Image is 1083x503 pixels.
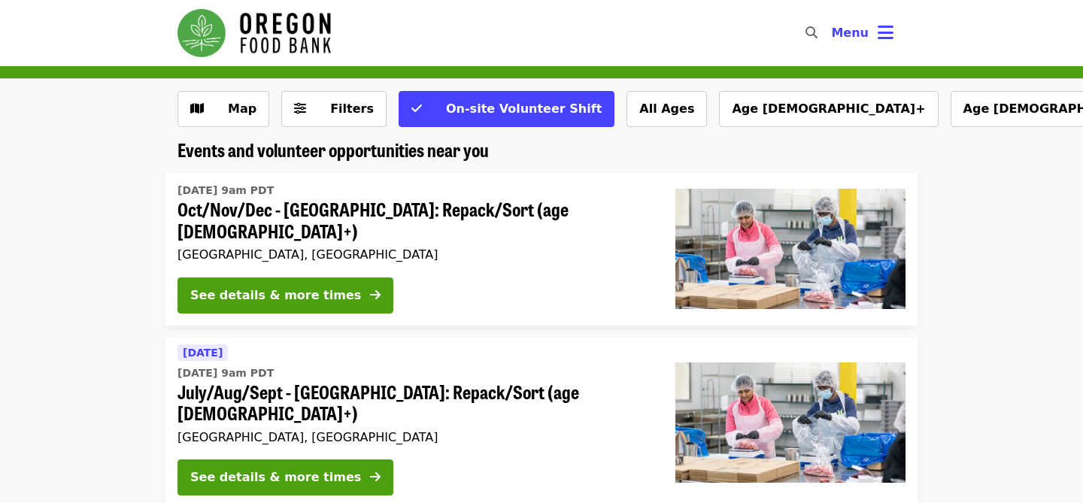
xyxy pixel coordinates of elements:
[719,91,938,127] button: Age [DEMOGRAPHIC_DATA]+
[370,470,381,484] i: arrow-right icon
[281,91,387,127] button: Filters (0 selected)
[294,102,306,116] i: sliders-h icon
[819,15,906,51] button: Toggle account menu
[675,362,906,483] img: July/Aug/Sept - Beaverton: Repack/Sort (age 10+) organized by Oregon Food Bank
[177,381,651,425] span: July/Aug/Sept - [GEOGRAPHIC_DATA]: Repack/Sort (age [DEMOGRAPHIC_DATA]+)
[190,286,361,305] div: See details & more times
[446,102,602,116] span: On-site Volunteer Shift
[177,365,274,381] time: [DATE] 9am PDT
[177,430,651,444] div: [GEOGRAPHIC_DATA], [GEOGRAPHIC_DATA]
[177,247,651,262] div: [GEOGRAPHIC_DATA], [GEOGRAPHIC_DATA]
[675,189,906,309] img: Oct/Nov/Dec - Beaverton: Repack/Sort (age 10+) organized by Oregon Food Bank
[626,91,707,127] button: All Ages
[177,136,489,162] span: Events and volunteer opportunities near you
[805,26,818,40] i: search icon
[183,347,223,359] span: [DATE]
[177,198,651,242] span: Oct/Nov/Dec - [GEOGRAPHIC_DATA]: Repack/Sort (age [DEMOGRAPHIC_DATA]+)
[831,26,869,40] span: Menu
[177,183,274,198] time: [DATE] 9am PDT
[190,468,361,486] div: See details & more times
[827,15,839,51] input: Search
[411,102,422,116] i: check icon
[190,102,204,116] i: map icon
[165,173,918,326] a: See details for "Oct/Nov/Dec - Beaverton: Repack/Sort (age 10+)"
[228,102,256,116] span: Map
[177,91,269,127] button: Show map view
[878,22,893,44] i: bars icon
[177,277,393,314] button: See details & more times
[177,9,331,57] img: Oregon Food Bank - Home
[399,91,614,127] button: On-site Volunteer Shift
[177,459,393,495] button: See details & more times
[370,288,381,302] i: arrow-right icon
[330,102,374,116] span: Filters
